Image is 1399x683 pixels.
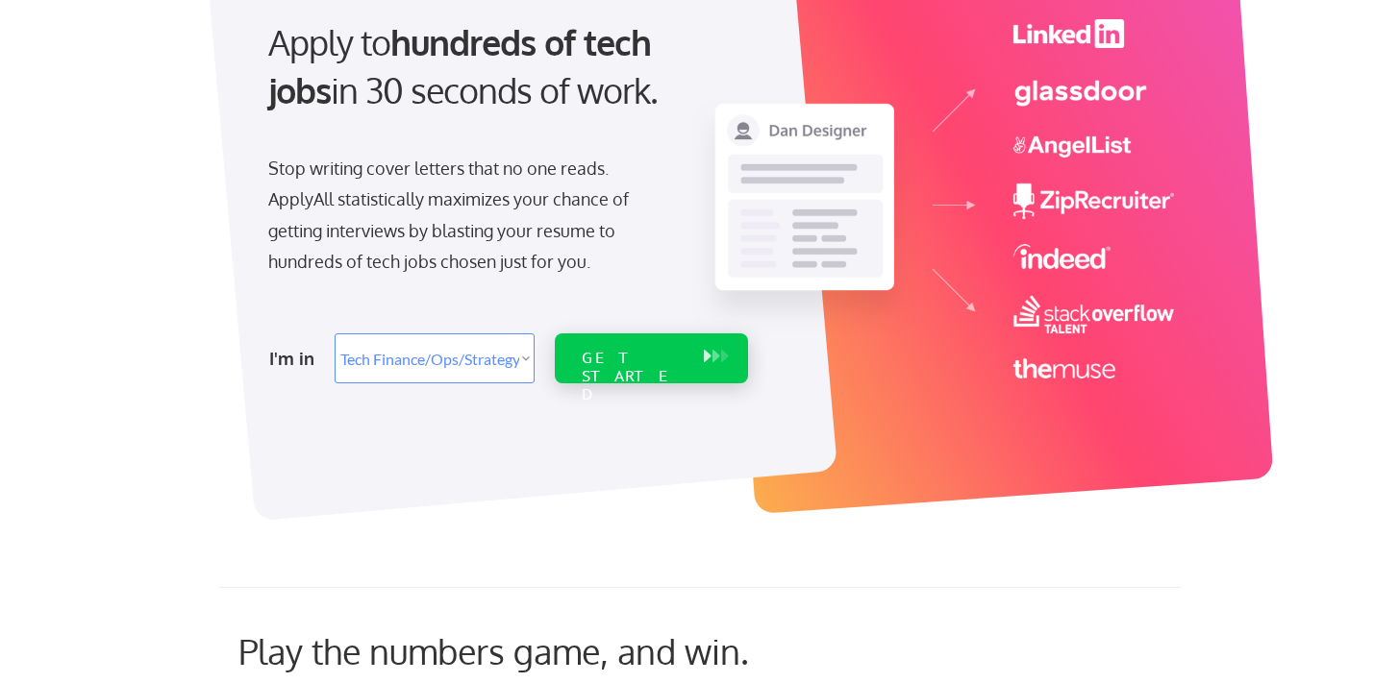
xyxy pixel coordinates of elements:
div: Play the numbers game, and win. [238,630,835,671]
div: Apply to in 30 seconds of work. [268,18,740,115]
strong: hundreds of tech jobs [268,20,660,111]
div: I'm in [269,343,323,374]
div: GET STARTED [582,349,685,404]
div: Stop writing cover letters that no one reads. ApplyAll statistically maximizes your chance of get... [268,153,663,278]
